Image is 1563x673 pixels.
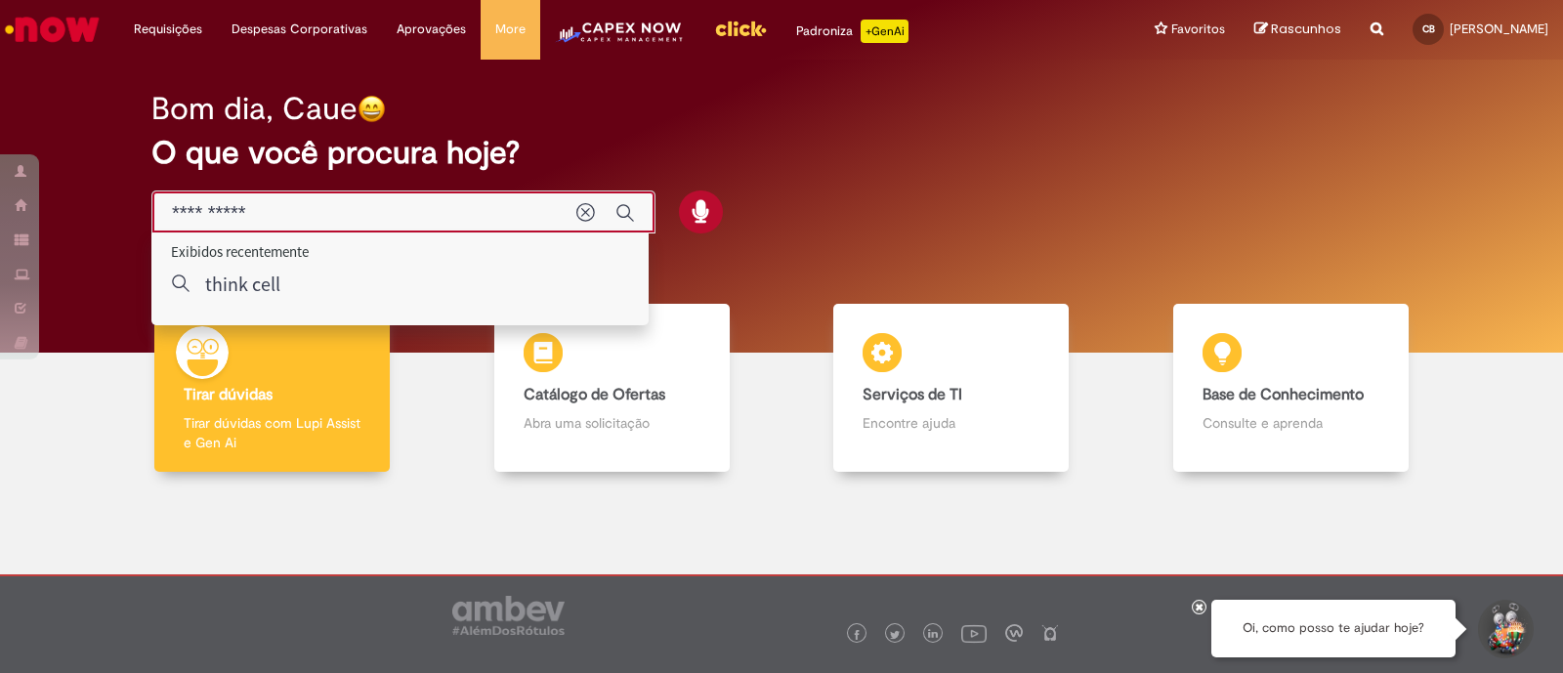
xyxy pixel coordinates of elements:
[863,385,962,404] b: Serviços de TI
[890,630,900,640] img: logo_footer_twitter.png
[397,20,466,39] span: Aprovações
[928,629,938,641] img: logo_footer_linkedin.png
[524,385,665,404] b: Catálogo de Ofertas
[524,413,700,433] p: Abra uma solicitação
[1422,22,1435,35] span: CB
[714,14,767,43] img: click_logo_yellow_360x200.png
[1121,304,1461,473] a: Base de Conhecimento Consulte e aprenda
[1041,624,1059,642] img: logo_footer_naosei.png
[151,92,358,126] h2: Bom dia, Caue
[443,304,782,473] a: Catálogo de Ofertas Abra uma solicitação
[781,304,1121,473] a: Serviços de TI Encontre ajuda
[796,20,908,43] div: Padroniza
[2,10,103,49] img: ServiceNow
[103,304,443,473] a: Tirar dúvidas Tirar dúvidas com Lupi Assist e Gen Ai
[184,385,273,404] b: Tirar dúvidas
[184,413,360,452] p: Tirar dúvidas com Lupi Assist e Gen Ai
[232,20,367,39] span: Despesas Corporativas
[555,20,685,59] img: CapexLogo5.png
[151,136,1412,170] h2: O que você procura hoje?
[863,413,1039,433] p: Encontre ajuda
[358,95,386,123] img: happy-face.png
[961,620,987,646] img: logo_footer_youtube.png
[452,596,565,635] img: logo_footer_ambev_rotulo_gray.png
[1171,20,1225,39] span: Favoritos
[1271,20,1341,38] span: Rascunhos
[1203,413,1379,433] p: Consulte e aprenda
[1203,385,1364,404] b: Base de Conhecimento
[852,630,862,640] img: logo_footer_facebook.png
[1211,600,1456,657] div: Oi, como posso te ajudar hoje?
[495,20,526,39] span: More
[1450,21,1548,37] span: [PERSON_NAME]
[861,20,908,43] p: +GenAi
[1254,21,1341,39] a: Rascunhos
[1475,600,1534,658] button: Iniciar Conversa de Suporte
[1005,624,1023,642] img: logo_footer_workplace.png
[134,20,202,39] span: Requisições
